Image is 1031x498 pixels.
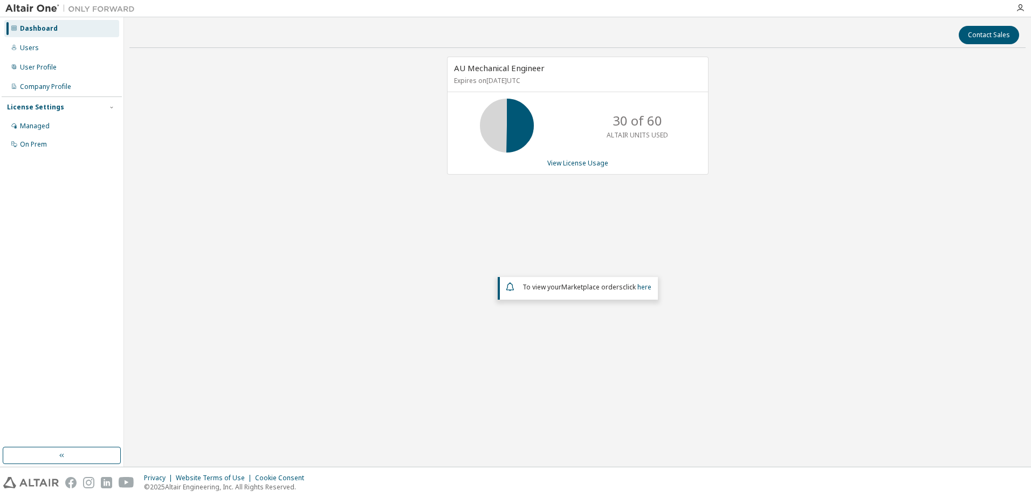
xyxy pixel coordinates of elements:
div: Dashboard [20,24,58,33]
div: User Profile [20,63,57,72]
div: License Settings [7,103,64,112]
p: Expires on [DATE] UTC [454,76,699,85]
button: Contact Sales [959,26,1019,44]
span: AU Mechanical Engineer [454,63,545,73]
a: View License Usage [547,158,608,168]
img: linkedin.svg [101,477,112,488]
img: altair_logo.svg [3,477,59,488]
span: To view your click [523,282,651,292]
div: Company Profile [20,82,71,91]
p: © 2025 Altair Engineering, Inc. All Rights Reserved. [144,482,311,492]
img: Altair One [5,3,140,14]
a: here [637,282,651,292]
img: instagram.svg [83,477,94,488]
div: Users [20,44,39,52]
div: Managed [20,122,50,130]
div: Website Terms of Use [176,474,255,482]
img: facebook.svg [65,477,77,488]
em: Marketplace orders [561,282,623,292]
p: 30 of 60 [613,112,662,130]
p: ALTAIR UNITS USED [607,130,668,140]
div: Cookie Consent [255,474,311,482]
div: On Prem [20,140,47,149]
img: youtube.svg [119,477,134,488]
div: Privacy [144,474,176,482]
